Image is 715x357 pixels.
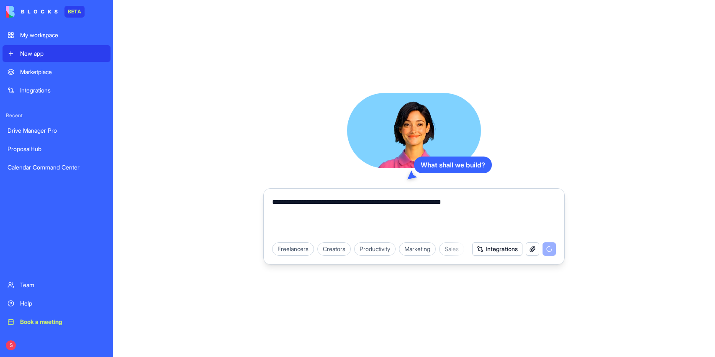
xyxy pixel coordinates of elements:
div: BETA [64,6,85,18]
a: Drive Manager Pro [3,122,111,139]
div: What shall we build? [414,157,492,173]
a: Team [3,277,111,293]
a: Marketplace [3,64,111,80]
div: Freelancers [272,242,314,256]
div: Book a meeting [20,318,105,326]
div: Marketing [399,242,436,256]
div: Integrations [20,86,105,95]
a: Integrations [3,82,111,99]
div: New app [20,49,105,58]
a: Calendar Command Center [3,159,111,176]
a: New app [3,45,111,62]
div: Productivity [354,242,396,256]
a: Help [3,295,111,312]
a: Book a meeting [3,313,111,330]
span: Recent [3,112,111,119]
div: Creators [317,242,351,256]
a: My workspace [3,27,111,44]
div: Marketplace [20,68,105,76]
div: Drive Manager Pro [8,126,105,135]
div: Sales [439,242,464,256]
a: ProposalHub [3,141,111,157]
a: BETA [6,6,85,18]
button: Integrations [472,242,522,256]
span: S [6,340,16,350]
div: Help [20,299,105,308]
div: My workspace [20,31,105,39]
div: ProposalHub [8,145,105,153]
div: Team [20,281,105,289]
div: Calendar Command Center [8,163,105,172]
img: logo [6,6,58,18]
